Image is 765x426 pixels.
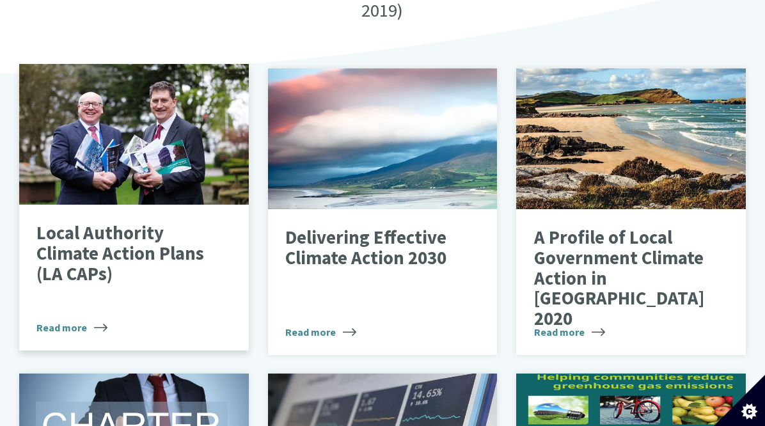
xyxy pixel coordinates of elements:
p: A Profile of Local Government Climate Action in [GEOGRAPHIC_DATA] 2020 [534,228,709,329]
span: Read more [36,320,107,335]
a: A Profile of Local Government Climate Action in [GEOGRAPHIC_DATA] 2020 Read more [516,68,746,354]
button: Set cookie preferences [714,375,765,426]
a: Delivering Effective Climate Action 2030 Read more [268,68,498,354]
a: Local Authority Climate Action Plans (LA CAPs) Read more [19,64,249,350]
p: Local Authority Climate Action Plans (LA CAPs) [36,223,212,284]
span: Read more [285,324,356,340]
p: Delivering Effective Climate Action 2030 [285,228,461,268]
span: Read more [534,324,605,340]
